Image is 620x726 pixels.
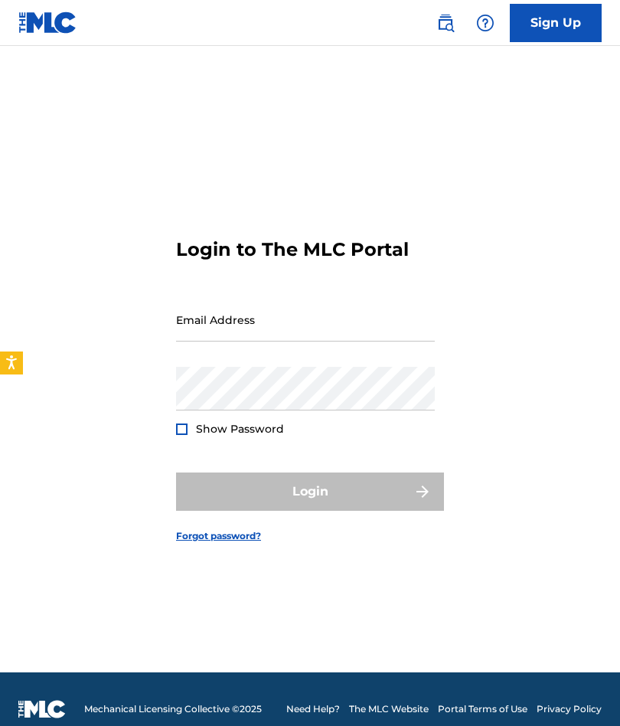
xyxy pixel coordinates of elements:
[349,702,429,716] a: The MLC Website
[430,8,461,38] a: Public Search
[176,529,261,543] a: Forgot password?
[438,702,527,716] a: Portal Terms of Use
[18,11,77,34] img: MLC Logo
[84,702,262,716] span: Mechanical Licensing Collective © 2025
[543,652,620,726] iframe: Chat Widget
[476,14,494,32] img: help
[537,702,602,716] a: Privacy Policy
[176,238,409,261] h3: Login to The MLC Portal
[18,700,66,718] img: logo
[436,14,455,32] img: search
[196,422,284,436] span: Show Password
[470,8,501,38] div: Help
[286,702,340,716] a: Need Help?
[510,4,602,42] a: Sign Up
